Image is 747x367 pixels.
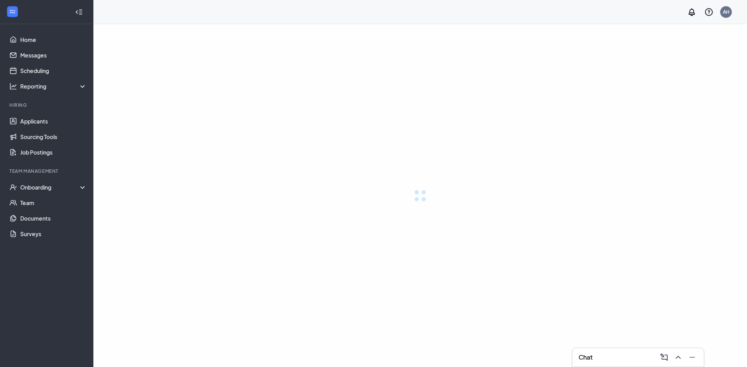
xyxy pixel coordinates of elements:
[704,7,714,17] svg: QuestionInfo
[671,351,684,364] button: ChevronUp
[723,9,729,15] div: AH
[9,82,17,90] svg: Analysis
[20,82,87,90] div: Reporting
[75,8,83,16] svg: Collapse
[687,353,697,362] svg: Minimize
[687,7,696,17] svg: Notifications
[20,32,87,47] a: Home
[579,353,593,362] h3: Chat
[20,144,87,160] a: Job Postings
[20,113,87,129] a: Applicants
[20,210,87,226] a: Documents
[20,183,87,191] div: Onboarding
[9,8,16,16] svg: WorkstreamLogo
[685,351,698,364] button: Minimize
[20,226,87,242] a: Surveys
[20,47,87,63] a: Messages
[20,195,87,210] a: Team
[657,351,670,364] button: ComposeMessage
[659,353,669,362] svg: ComposeMessage
[9,168,85,174] div: Team Management
[20,63,87,78] a: Scheduling
[9,102,85,108] div: Hiring
[20,129,87,144] a: Sourcing Tools
[673,353,683,362] svg: ChevronUp
[9,183,17,191] svg: UserCheck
